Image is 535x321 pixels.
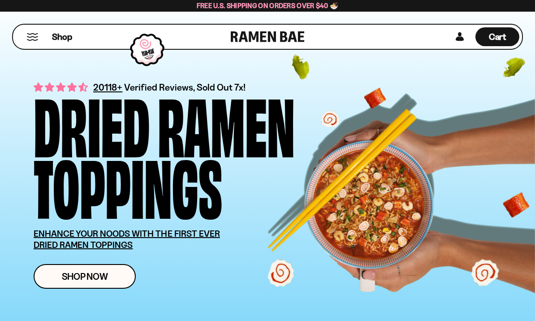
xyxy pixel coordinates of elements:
a: Shop Now [34,264,136,289]
div: Toppings [34,153,222,215]
span: Shop Now [62,272,108,281]
span: Free U.S. Shipping on Orders over $40 🍜 [197,1,339,10]
a: Shop [52,27,72,46]
div: Dried [34,92,150,153]
span: Cart [489,31,506,42]
u: ENHANCE YOUR NOODS WITH THE FIRST EVER DRIED RAMEN TOPPINGS [34,228,220,250]
div: Cart [475,25,519,49]
div: Ramen [158,92,295,153]
button: Mobile Menu Trigger [26,33,39,41]
span: Shop [52,31,72,43]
